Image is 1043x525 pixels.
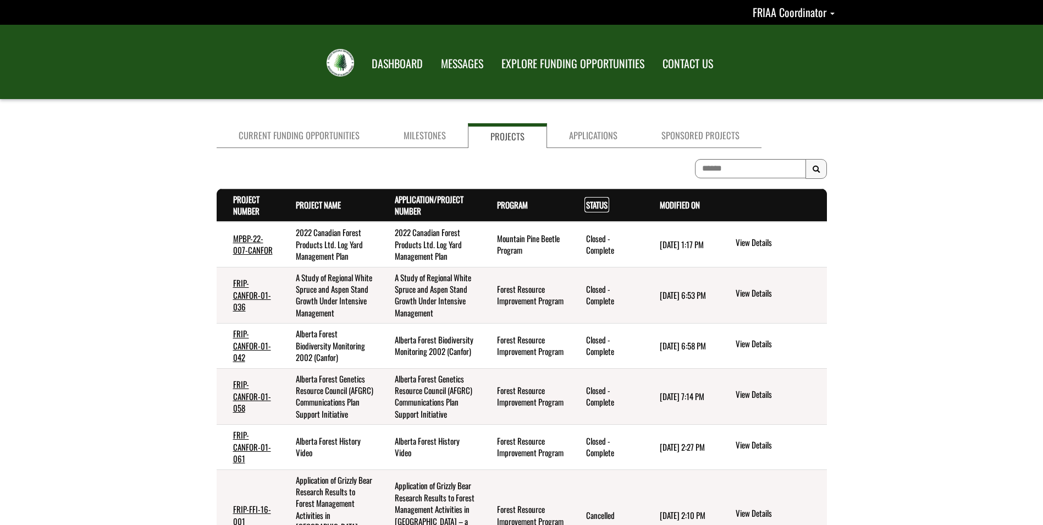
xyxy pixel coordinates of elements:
[654,50,721,78] a: CONTACT US
[570,222,643,267] td: Closed - Complete
[468,123,547,148] a: Projects
[570,267,643,324] td: Closed - Complete
[660,289,706,301] time: [DATE] 6:53 PM
[718,368,826,425] td: action menu
[233,429,271,464] a: FRIP-CANFOR-01-061
[736,439,822,452] a: View details
[481,267,570,324] td: Forest Resource Improvement Program
[378,222,480,267] td: 2022 Canadian Forest Products Ltd. Log Yard Management Plan
[660,509,705,521] time: [DATE] 2:10 PM
[217,267,280,324] td: FRIP-CANFOR-01-036
[570,324,643,368] td: Closed - Complete
[643,368,718,425] td: 3/3/2025 7:14 PM
[753,4,826,20] span: FRIAA Coordinator
[643,222,718,267] td: 4/12/2024 1:17 PM
[296,199,341,211] a: Project Name
[233,327,271,363] a: FRIP-CANFOR-01-042
[660,441,705,453] time: [DATE] 2:27 PM
[362,47,721,78] nav: Main Navigation
[378,368,480,425] td: Alberta Forest Genetics Resource Council (AFGRC) Communications Plan Support Initiative
[660,390,704,402] time: [DATE] 7:14 PM
[660,340,706,352] time: [DATE] 6:58 PM
[279,267,378,324] td: A Study of Regional White Spruce and Aspen Stand Growth Under Intensive Management
[643,267,718,324] td: 3/3/2025 6:53 PM
[217,123,382,148] a: Current Funding Opportunities
[327,49,354,76] img: FRIAA Submissions Portal
[586,199,608,211] a: Status
[736,237,822,250] a: View details
[233,193,260,217] a: Project Number
[279,425,378,469] td: Alberta Forest History Video
[279,222,378,267] td: 2022 Canadian Forest Products Ltd. Log Yard Management Plan
[718,324,826,368] td: action menu
[493,50,653,78] a: EXPLORE FUNDING OPPORTUNITIES
[217,324,280,368] td: FRIP-CANFOR-01-042
[279,324,378,368] td: Alberta Forest Biodiversity Monitoring 2002 (Canfor)
[736,338,822,351] a: View details
[547,123,639,148] a: Applications
[217,368,280,425] td: FRIP-CANFOR-01-058
[639,123,761,148] a: Sponsored Projects
[433,50,492,78] a: MESSAGES
[217,425,280,469] td: FRIP-CANFOR-01-061
[718,189,826,222] th: Actions
[481,222,570,267] td: Mountain Pine Beetle Program
[643,425,718,469] td: 8/19/2024 2:27 PM
[736,287,822,300] a: View details
[363,50,431,78] a: DASHBOARD
[718,425,826,469] td: action menu
[753,4,835,20] a: FRIAA Coordinator
[805,159,827,179] button: Search Results
[736,389,822,402] a: View details
[378,425,480,469] td: Alberta Forest History Video
[643,324,718,368] td: 3/3/2025 6:58 PM
[233,232,273,256] a: MPBP-22-007-CANFOR
[279,368,378,425] td: Alberta Forest Genetics Resource Council (AFGRC) Communications Plan Support Initiative
[378,267,480,324] td: A Study of Regional White Spruce and Aspen Stand Growth Under Intensive Management
[570,425,643,469] td: Closed - Complete
[718,267,826,324] td: action menu
[233,378,271,414] a: FRIP-CANFOR-01-058
[570,368,643,425] td: Closed - Complete
[660,238,704,250] time: [DATE] 1:17 PM
[718,222,826,267] td: action menu
[395,193,463,217] a: Application/Project Number
[481,324,570,368] td: Forest Resource Improvement Program
[217,222,280,267] td: MPBP-22-007-CANFOR
[497,199,528,211] a: Program
[382,123,468,148] a: Milestones
[481,425,570,469] td: Forest Resource Improvement Program
[736,507,822,521] a: View details
[481,368,570,425] td: Forest Resource Improvement Program
[233,277,271,313] a: FRIP-CANFOR-01-036
[378,324,480,368] td: Alberta Forest Biodiversity Monitoring 2002 (Canfor)
[660,199,700,211] a: Modified On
